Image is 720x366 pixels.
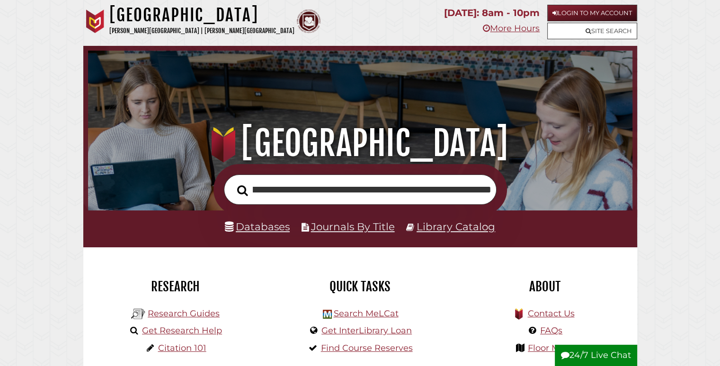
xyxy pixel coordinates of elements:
[540,325,562,336] a: FAQs
[444,5,540,21] p: [DATE]: 8am - 10pm
[547,23,637,39] a: Site Search
[90,279,261,295] h2: Research
[98,122,621,164] h1: [GEOGRAPHIC_DATA]
[547,5,637,21] a: Login to My Account
[83,9,107,33] img: Calvin University
[237,184,248,196] i: Search
[323,310,332,319] img: Hekman Library Logo
[527,308,574,319] a: Contact Us
[321,325,412,336] a: Get InterLibrary Loan
[131,307,145,321] img: Hekman Library Logo
[460,279,630,295] h2: About
[483,23,540,34] a: More Hours
[109,5,294,26] h1: [GEOGRAPHIC_DATA]
[297,9,320,33] img: Calvin Theological Seminary
[158,343,206,353] a: Citation 101
[109,26,294,36] p: [PERSON_NAME][GEOGRAPHIC_DATA] | [PERSON_NAME][GEOGRAPHIC_DATA]
[417,220,495,233] a: Library Catalog
[311,220,395,233] a: Journals By Title
[232,182,253,199] button: Search
[321,343,413,353] a: Find Course Reserves
[148,308,220,319] a: Research Guides
[275,279,445,295] h2: Quick Tasks
[225,220,290,233] a: Databases
[333,308,398,319] a: Search MeLCat
[528,343,575,353] a: Floor Maps
[142,325,222,336] a: Get Research Help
